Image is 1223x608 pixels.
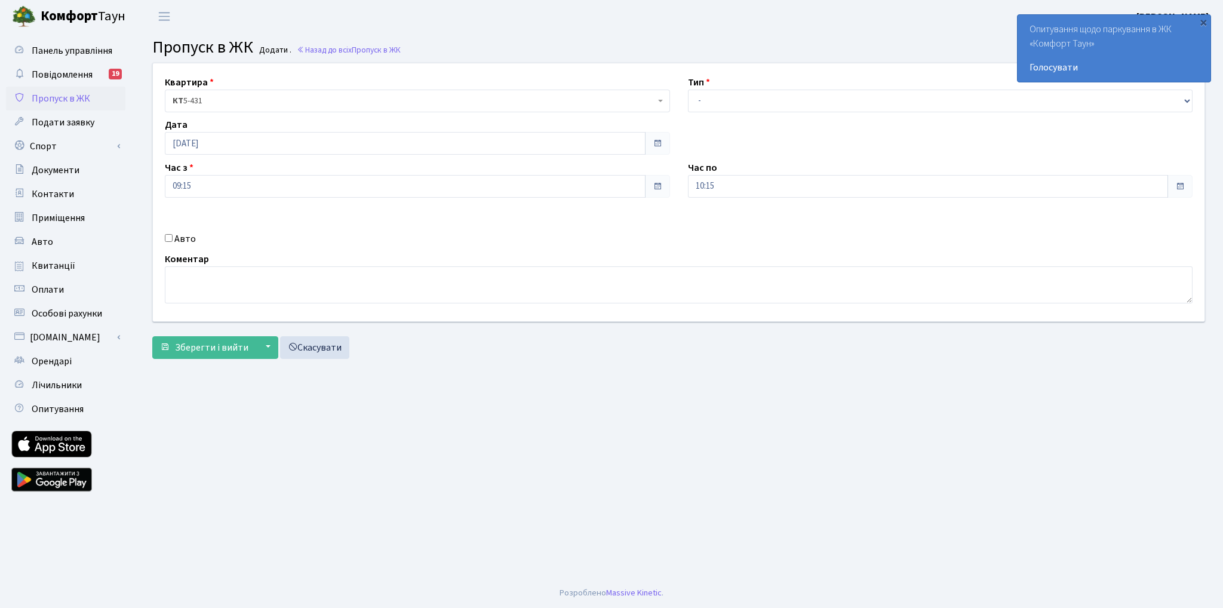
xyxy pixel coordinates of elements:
a: Подати заявку [6,110,125,134]
a: Опитування [6,397,125,421]
a: Пропуск в ЖК [6,87,125,110]
a: Голосувати [1030,60,1199,75]
a: Спорт [6,134,125,158]
a: Авто [6,230,125,254]
span: Особові рахунки [32,307,102,320]
div: × [1197,16,1209,28]
label: Авто [174,232,196,246]
span: Зберегти і вийти [175,341,248,354]
span: Приміщення [32,211,85,225]
span: Авто [32,235,53,248]
span: Опитування [32,403,84,416]
span: Оплати [32,283,64,296]
span: Документи [32,164,79,177]
label: Коментар [165,252,209,266]
a: [DOMAIN_NAME] [6,326,125,349]
span: Пропуск в ЖК [352,44,401,56]
img: logo.png [12,5,36,29]
span: Пропуск в ЖК [32,92,90,105]
span: Контакти [32,188,74,201]
a: Квитанції [6,254,125,278]
a: Документи [6,158,125,182]
a: Контакти [6,182,125,206]
b: Комфорт [41,7,98,26]
div: 19 [109,69,122,79]
a: Особові рахунки [6,302,125,326]
label: Тип [688,75,710,90]
a: Орендарі [6,349,125,373]
a: Повідомлення19 [6,63,125,87]
span: Панель управління [32,44,112,57]
small: Додати . [257,45,291,56]
b: КТ [173,95,183,107]
span: Квитанції [32,259,75,272]
b: [PERSON_NAME] [1136,10,1209,23]
span: Орендарі [32,355,72,368]
a: Лічильники [6,373,125,397]
a: Панель управління [6,39,125,63]
span: Повідомлення [32,68,93,81]
label: Квартира [165,75,214,90]
button: Зберегти і вийти [152,336,256,359]
span: Лічильники [32,379,82,392]
a: [PERSON_NAME] [1136,10,1209,24]
span: Подати заявку [32,116,94,129]
span: <b>КТ</b>&nbsp;&nbsp;&nbsp;&nbsp;5-431 [165,90,670,112]
a: Назад до всіхПропуск в ЖК [297,44,401,56]
a: Оплати [6,278,125,302]
span: <b>КТ</b>&nbsp;&nbsp;&nbsp;&nbsp;5-431 [173,95,655,107]
span: Пропуск в ЖК [152,35,253,59]
a: Скасувати [280,336,349,359]
div: Розроблено . [560,586,663,600]
a: Massive Kinetic [606,586,662,599]
button: Переключити навігацію [149,7,179,26]
div: Опитування щодо паркування в ЖК «Комфорт Таун» [1018,15,1210,82]
span: Таун [41,7,125,27]
a: Приміщення [6,206,125,230]
label: Дата [165,118,188,132]
label: Час з [165,161,193,175]
label: Час по [688,161,717,175]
